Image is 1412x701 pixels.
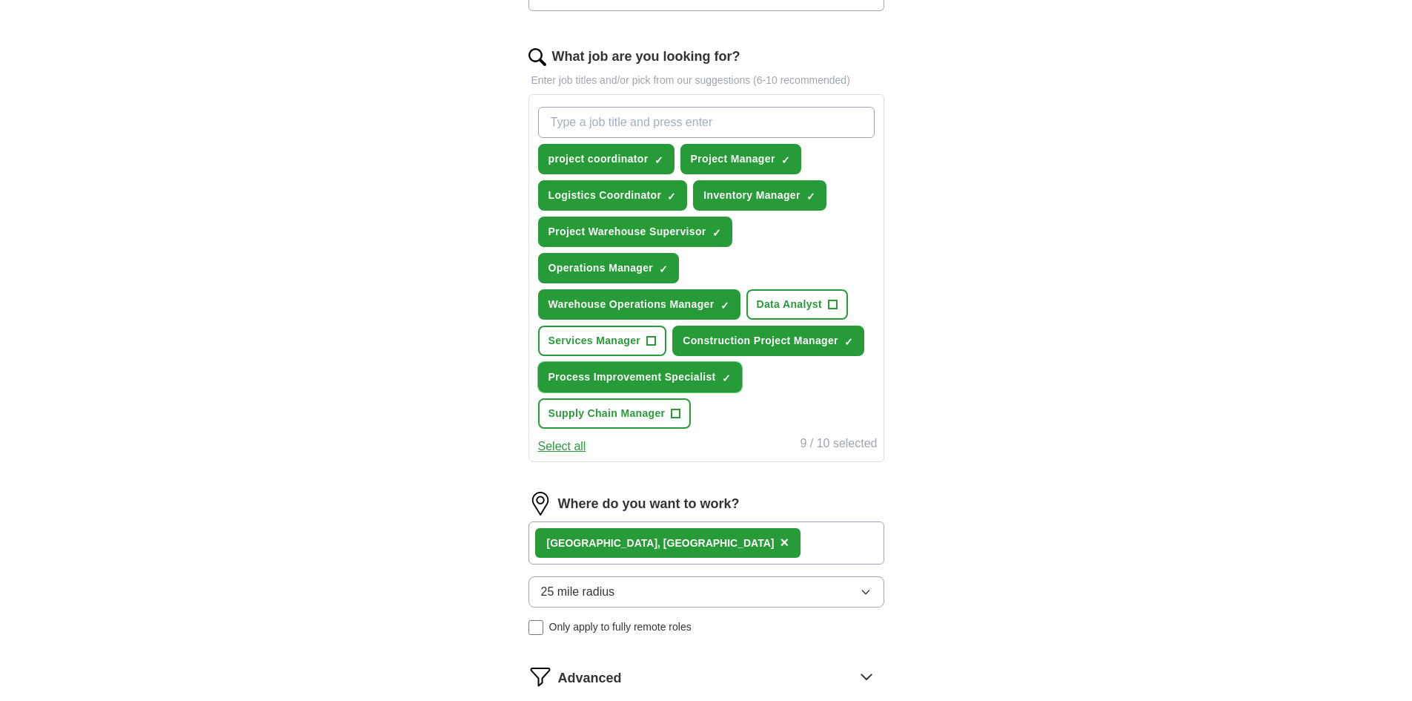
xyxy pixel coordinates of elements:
[548,297,715,312] span: Warehouse Operations Manager
[720,300,729,312] span: ✓
[528,73,884,88] p: Enter job titles and/or pick from our suggestions (6-10 recommended)
[548,260,654,276] span: Operations Manager
[538,362,742,392] button: Process Improvement Specialist✓
[703,188,800,203] span: Inventory Manager
[558,668,622,688] span: Advanced
[538,180,688,211] button: Logistics Coordinator✓
[712,227,721,239] span: ✓
[722,372,731,384] span: ✓
[538,144,674,174] button: project coordinator✓
[781,154,790,166] span: ✓
[538,107,875,138] input: Type a job title and press enter
[528,620,543,635] input: Only apply to fully remote roles
[538,289,740,320] button: Warehouse Operations Manager✓
[548,369,716,385] span: Process Improvement Specialist
[538,438,586,455] button: Select all
[528,492,552,516] img: location.png
[757,297,823,312] span: Data Analyst
[548,188,662,203] span: Logistics Coordinator
[780,532,789,554] button: ×
[683,333,838,349] span: Construction Project Manager
[806,191,815,203] span: ✓
[659,263,668,275] span: ✓
[693,180,826,211] button: Inventory Manager✓
[780,534,789,550] span: ×
[552,47,740,67] label: What job are you looking for?
[548,333,641,349] span: Services Manager
[538,253,680,283] button: Operations Manager✓
[800,435,877,455] div: 9 / 10 selected
[844,336,853,348] span: ✓
[548,151,649,167] span: project coordinator
[547,536,775,551] div: [GEOGRAPHIC_DATA], [GEOGRAPHIC_DATA]
[528,665,552,688] img: filter
[538,326,667,356] button: Services Manager
[528,48,546,66] img: search.png
[549,619,692,635] span: Only apply to fully remote roles
[667,191,676,203] span: ✓
[538,217,732,247] button: Project Warehouse Supervisor✓
[654,154,663,166] span: ✓
[680,144,801,174] button: Project Manager✓
[672,326,864,356] button: Construction Project Manager✓
[558,494,740,514] label: Where do you want to work?
[528,576,884,608] button: 25 mile radius
[538,398,692,429] button: Supply Chain Manager
[541,583,615,601] span: 25 mile radius
[548,406,666,421] span: Supply Chain Manager
[691,151,775,167] span: Project Manager
[746,289,849,320] button: Data Analyst
[548,224,706,240] span: Project Warehouse Supervisor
